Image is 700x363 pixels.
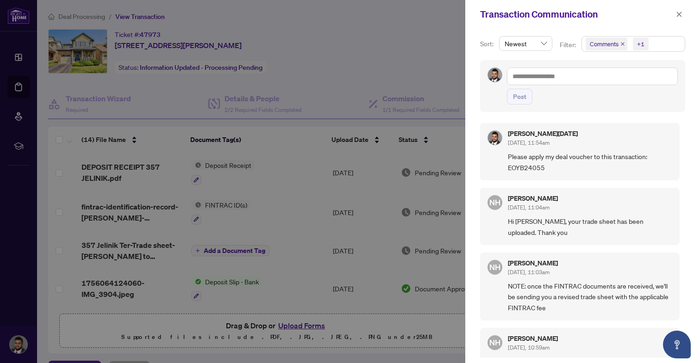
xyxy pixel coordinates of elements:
span: Comments [590,39,619,49]
span: [DATE], 11:54am [508,139,550,146]
span: NH [489,197,500,209]
span: [DATE], 11:04am [508,204,550,211]
p: Filter: [560,40,577,50]
span: NH [489,261,500,273]
span: Newest [505,37,547,50]
span: close [620,42,625,46]
div: +1 [637,39,644,49]
p: Sort: [480,39,495,49]
h5: [PERSON_NAME] [508,195,558,202]
span: [DATE], 11:03am [508,269,550,276]
span: Comments [586,37,627,50]
span: NH [489,337,500,349]
span: close [676,11,682,18]
img: Profile Icon [488,68,502,82]
h5: [PERSON_NAME][DATE] [508,130,578,137]
img: Profile Icon [488,131,502,145]
span: NOTE: once the FINTRAC documents are received, we'll be sending you a revised trade sheet with th... [508,281,672,313]
h5: [PERSON_NAME] [508,260,558,266]
span: [DATE], 10:59am [508,344,550,351]
span: Please apply my deal voucher to this transaction: EOYB24055 [508,151,672,173]
div: Transaction Communication [480,7,673,21]
h5: [PERSON_NAME] [508,335,558,342]
button: Post [507,89,532,105]
button: Open asap [663,331,691,358]
span: Hi [PERSON_NAME], your trade sheet has been uploaded. Thank you [508,216,672,238]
